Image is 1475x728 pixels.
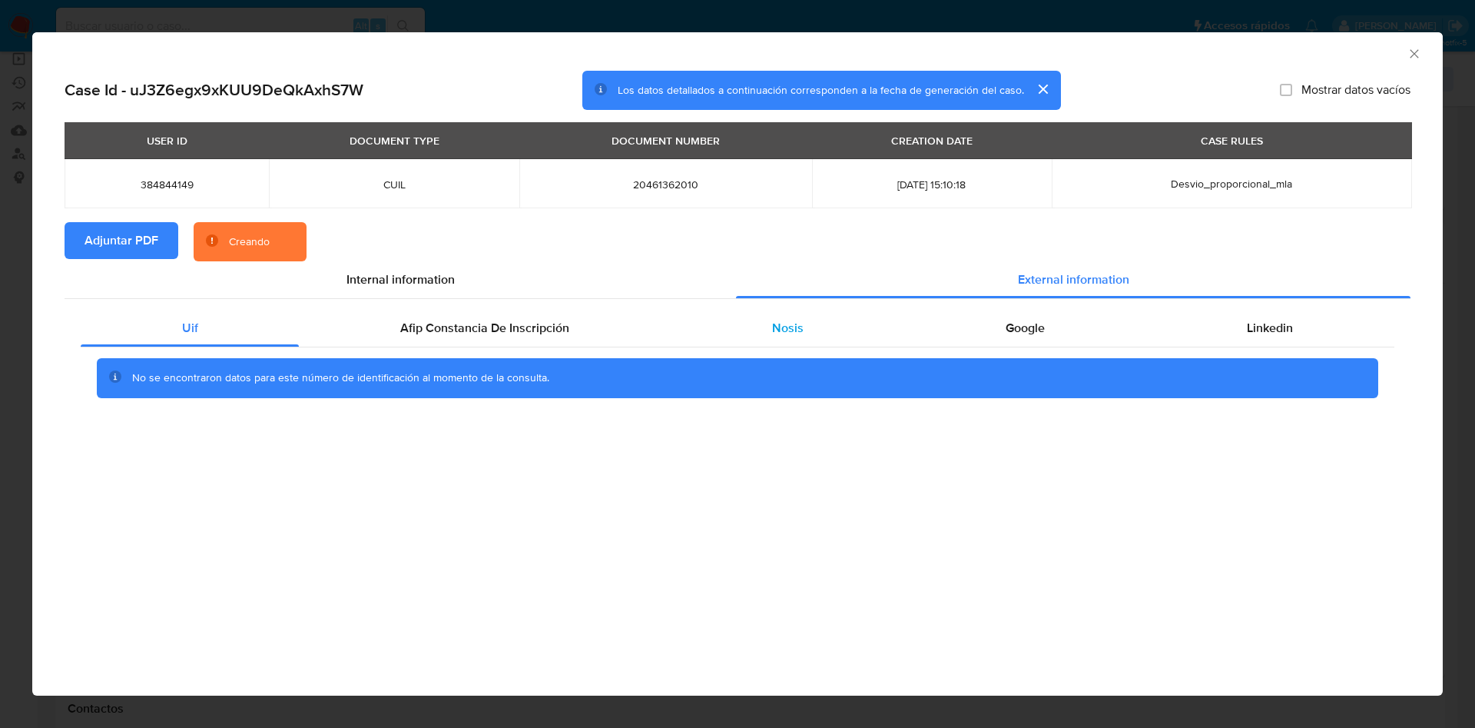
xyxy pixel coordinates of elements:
[1247,319,1293,337] span: Linkedin
[772,319,804,337] span: Nosis
[340,128,449,154] div: DOCUMENT TYPE
[132,370,549,385] span: No se encontraron datos para este número de identificación al momento de la consulta.
[85,224,158,258] span: Adjuntar PDF
[882,128,982,154] div: CREATION DATE
[1192,128,1272,154] div: CASE RULES
[229,234,270,250] div: Creando
[182,319,198,337] span: Uif
[1280,84,1292,96] input: Mostrar datos vacíos
[1301,82,1410,98] span: Mostrar datos vacíos
[538,178,793,191] span: 20461362010
[1407,46,1420,60] button: Cerrar ventana
[65,80,363,100] h2: Case Id - uJ3Z6egx9xKUU9DeQkAxhS7W
[1006,319,1045,337] span: Google
[65,261,1410,298] div: Detailed info
[618,82,1024,98] span: Los datos detallados a continuación corresponden a la fecha de generación del caso.
[287,178,501,191] span: CUIL
[346,271,455,288] span: Internal information
[1018,271,1129,288] span: External information
[83,178,250,191] span: 384844149
[602,128,729,154] div: DOCUMENT NUMBER
[81,310,1394,347] div: Detailed external info
[830,178,1033,191] span: [DATE] 15:10:18
[1024,71,1061,108] button: cerrar
[65,222,178,259] button: Adjuntar PDF
[138,128,197,154] div: USER ID
[1171,176,1292,191] span: Desvio_proporcional_mla
[400,319,569,337] span: Afip Constancia De Inscripción
[32,32,1443,696] div: closure-recommendation-modal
